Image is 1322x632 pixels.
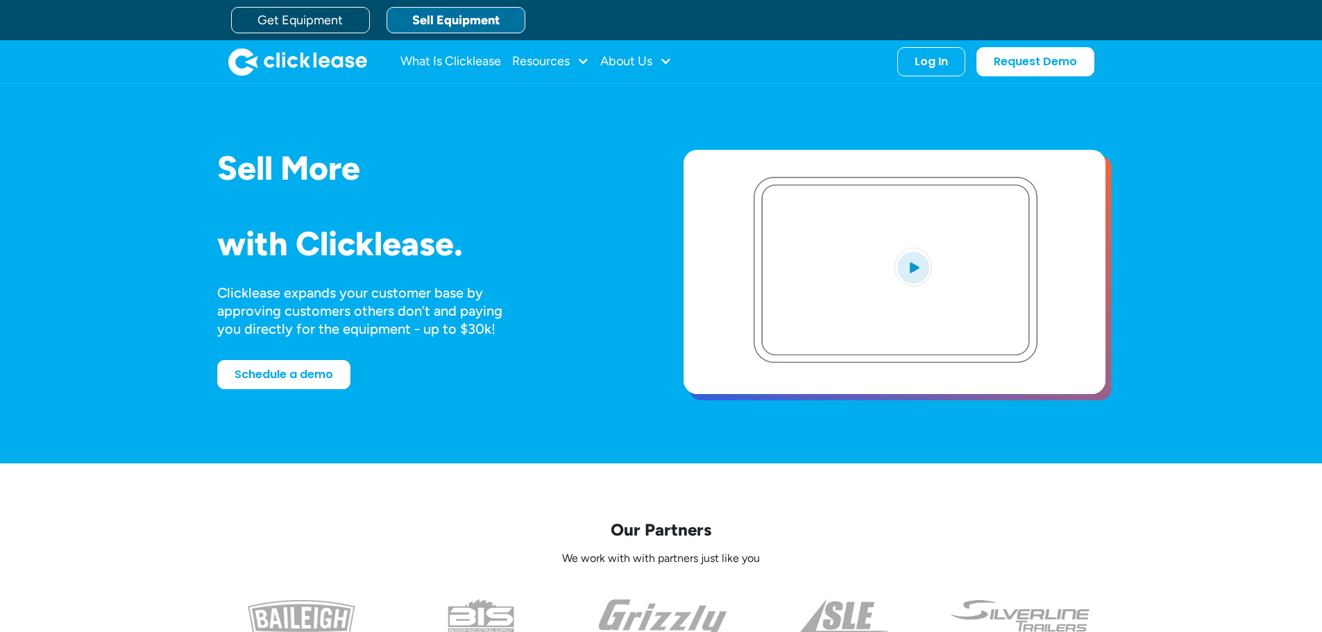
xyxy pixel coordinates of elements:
a: Get Equipment [231,7,370,33]
a: open lightbox [684,150,1105,394]
a: Sell Equipment [387,7,525,33]
a: Request Demo [976,47,1094,76]
a: Schedule a demo [217,360,350,389]
h1: Sell More [217,150,639,187]
p: Our Partners [217,519,1105,540]
div: About Us [600,48,672,76]
img: Blue play button logo on a light blue circular background [895,248,932,287]
img: Clicklease logo [228,48,367,76]
a: home [228,48,367,76]
div: Log In [915,55,948,69]
div: Resources [512,48,589,76]
a: What Is Clicklease [400,48,501,76]
div: Clicklease expands your customer base by approving customers others don’t and paying you directly... [217,284,528,338]
h1: with Clicklease. [217,225,639,262]
p: We work with with partners just like you [217,552,1105,566]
